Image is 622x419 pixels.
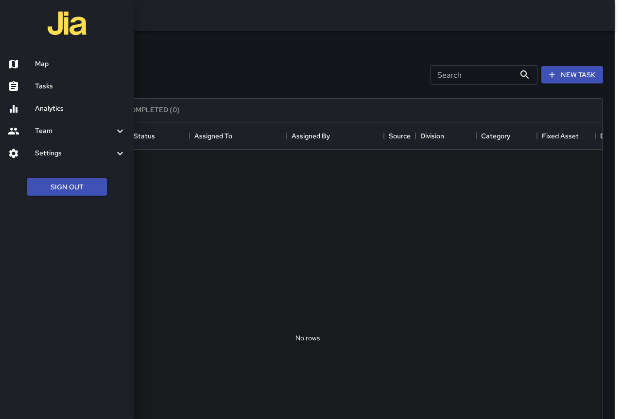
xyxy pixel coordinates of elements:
[48,4,86,43] img: jia-logo
[35,126,114,136] h6: Team
[35,59,126,69] h6: Map
[35,103,126,114] h6: Analytics
[35,148,114,159] h6: Settings
[35,81,126,92] h6: Tasks
[27,178,107,196] button: Sign Out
